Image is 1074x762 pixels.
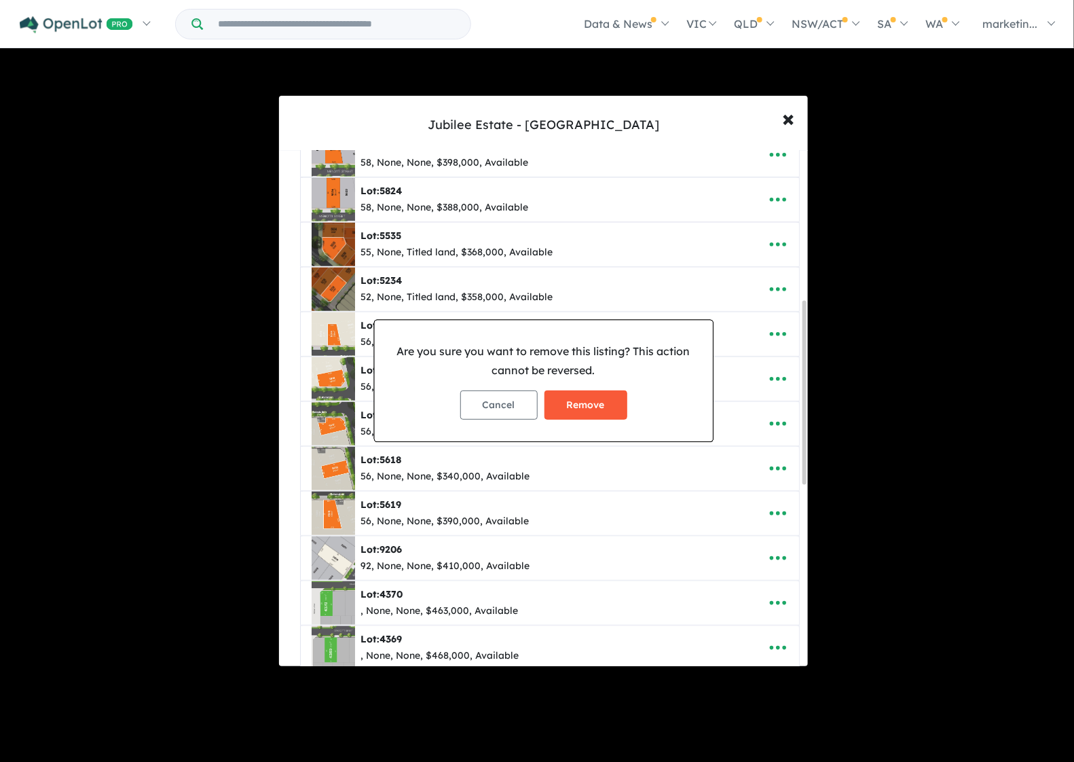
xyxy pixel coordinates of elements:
span: marketin... [983,17,1038,31]
img: Openlot PRO Logo White [20,16,133,33]
button: Remove [544,391,627,420]
input: Try estate name, suburb, builder or developer [206,10,468,39]
button: Cancel [460,391,538,420]
p: Are you sure you want to remove this listing? This action cannot be reversed. [386,342,702,379]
